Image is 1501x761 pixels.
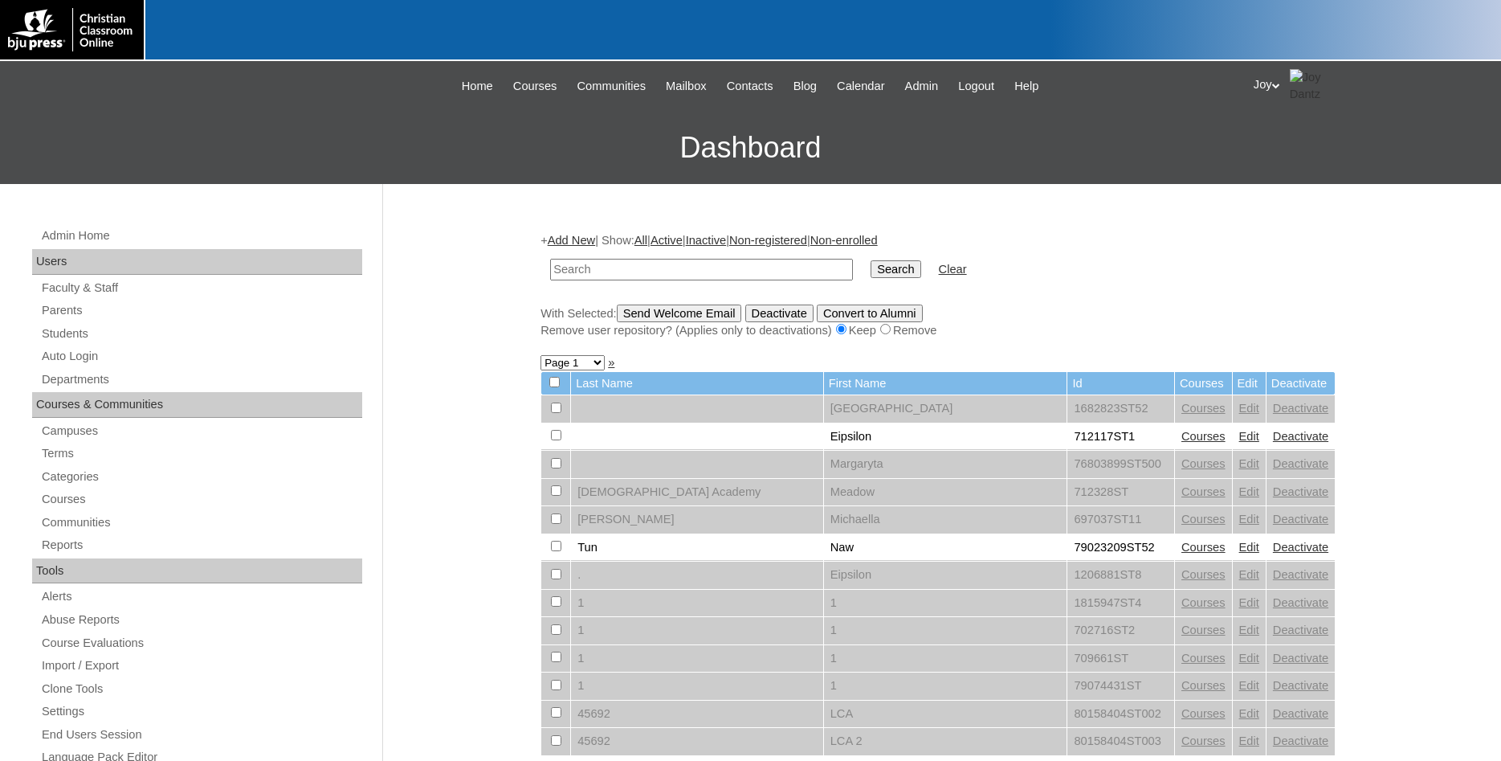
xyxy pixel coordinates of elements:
span: Mailbox [666,77,707,96]
a: Edit [1239,402,1259,415]
span: Logout [958,77,994,96]
td: Deactivate [1266,372,1335,395]
input: Search [871,260,920,278]
a: Deactivate [1273,707,1328,720]
a: Deactivate [1273,596,1328,609]
a: Deactivate [1273,541,1328,554]
a: Edit [1239,596,1259,609]
td: 712117ST1 [1067,423,1174,451]
a: Communities [569,77,655,96]
a: Calendar [829,77,892,96]
td: 709661ST [1067,645,1174,673]
img: logo-white.png [8,8,136,51]
a: Edit [1239,734,1259,747]
a: Alerts [40,587,362,607]
a: Courses [1181,513,1226,526]
a: Departments [40,370,362,390]
a: Help [1006,77,1046,96]
td: 1 [571,590,823,617]
a: Edit [1239,485,1259,498]
a: » [608,356,614,369]
a: Courses [1181,679,1226,692]
td: 45692 [571,728,823,755]
div: + | Show: | | | | [540,232,1336,338]
td: 1815947ST4 [1067,590,1174,617]
td: 702716ST2 [1067,617,1174,644]
a: End Users Session [40,725,362,745]
td: Naw [824,534,1067,562]
td: [PERSON_NAME] [571,506,823,534]
td: 80158404ST002 [1067,701,1174,728]
a: Students [40,324,362,344]
a: Courses [1181,652,1226,665]
td: LCA [824,701,1067,728]
td: [DEMOGRAPHIC_DATA] Academy [571,479,823,506]
a: Mailbox [658,77,715,96]
td: 45692 [571,701,823,728]
span: Blog [793,77,817,96]
a: Clone Tools [40,679,362,699]
input: Convert to Alumni [817,305,923,322]
a: Edit [1239,679,1259,692]
a: Add New [548,234,595,247]
td: 1 [824,617,1067,644]
a: Courses [1181,734,1226,747]
td: 712328ST [1067,479,1174,506]
td: Eipsilon [824,423,1067,451]
a: Deactivate [1273,513,1328,526]
a: Faculty & Staff [40,278,362,298]
a: Edit [1239,430,1259,443]
td: Id [1067,372,1174,395]
td: 1 [824,673,1067,700]
td: 1682823ST52 [1067,395,1174,423]
a: Deactivate [1273,734,1328,747]
a: Courses [40,489,362,509]
a: Logout [950,77,1002,96]
div: Remove user repository? (Applies only to deactivations) Keep Remove [540,322,1336,339]
a: Clear [939,263,967,276]
a: Courses [1181,457,1226,470]
td: Michaella [824,506,1067,534]
td: First Name [824,372,1067,395]
td: 1 [824,645,1067,673]
a: Terms [40,444,362,464]
td: Last Name [571,372,823,395]
a: Abuse Reports [40,610,362,630]
a: Home [454,77,501,96]
td: 79023209ST52 [1067,534,1174,562]
input: Send Welcome Email [617,305,742,322]
div: With Selected: [540,305,1336,339]
a: Edit [1239,568,1259,581]
a: Deactivate [1273,430,1328,443]
td: 76803899ST500 [1067,451,1174,478]
a: Courses [1181,402,1226,415]
a: Reports [40,535,362,555]
a: Courses [1181,430,1226,443]
input: Search [550,259,853,280]
a: Courses [1181,541,1226,554]
td: Edit [1233,372,1266,395]
h3: Dashboard [8,112,1493,184]
td: 80158404ST003 [1067,728,1174,755]
a: Courses [1181,485,1226,498]
a: Edit [1239,457,1259,470]
a: Courses [1181,624,1226,636]
a: Settings [40,702,362,722]
div: Joy [1254,69,1485,102]
a: Parents [40,301,362,321]
a: Course Evaluations [40,633,362,653]
input: Deactivate [745,305,814,322]
a: Non-enrolled [810,234,878,247]
td: 1 [824,590,1067,617]
a: Edit [1239,707,1259,720]
a: Deactivate [1273,485,1328,498]
td: LCA 2 [824,728,1067,755]
a: Deactivate [1273,652,1328,665]
a: Deactivate [1273,624,1328,636]
td: Courses [1175,372,1232,395]
td: 79074431ST [1067,673,1174,700]
a: Courses [1181,596,1226,609]
span: Courses [513,77,557,96]
a: Deactivate [1273,402,1328,415]
div: Courses & Communities [32,392,362,418]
